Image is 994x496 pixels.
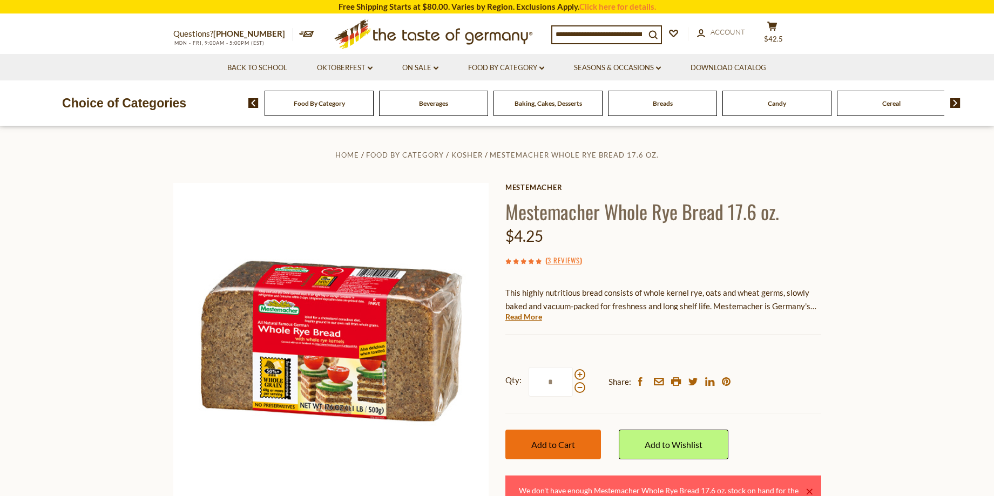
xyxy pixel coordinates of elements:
[451,151,483,159] a: Kosher
[505,430,601,459] button: Add to Cart
[248,98,259,108] img: previous arrow
[505,227,543,245] span: $4.25
[653,99,673,107] a: Breads
[529,367,573,397] input: Qty:
[697,26,745,38] a: Account
[227,62,287,74] a: Back to School
[468,62,544,74] a: Food By Category
[505,183,821,192] a: Mestemacher
[764,35,783,43] span: $42.5
[490,151,659,159] a: Mestemacher Whole Rye Bread 17.6 oz.
[545,255,582,266] span: ( )
[608,375,631,389] span: Share:
[505,373,522,387] strong: Qty:
[402,62,438,74] a: On Sale
[768,99,786,107] a: Candy
[950,98,961,108] img: next arrow
[317,62,373,74] a: Oktoberfest
[213,29,285,38] a: [PHONE_NUMBER]
[711,28,745,36] span: Account
[294,99,345,107] a: Food By Category
[505,311,542,322] a: Read More
[173,40,265,46] span: MON - FRI, 9:00AM - 5:00PM (EST)
[691,62,766,74] a: Download Catalog
[619,430,728,459] a: Add to Wishlist
[173,27,293,41] p: Questions?
[335,151,359,159] a: Home
[505,286,821,313] p: This highly nutritious bread consists of whole kernel rye, oats and wheat germs, slowly baked and...
[531,439,575,450] span: Add to Cart
[882,99,901,107] a: Cereal
[547,255,580,267] a: 3 Reviews
[505,199,821,223] h1: Mestemacher Whole Rye Bread 17.6 oz.
[574,62,661,74] a: Seasons & Occasions
[366,151,444,159] a: Food By Category
[419,99,448,107] a: Beverages
[515,99,582,107] a: Baking, Cakes, Desserts
[806,488,813,495] a: ×
[756,21,789,48] button: $42.5
[579,2,656,11] a: Click here for details.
